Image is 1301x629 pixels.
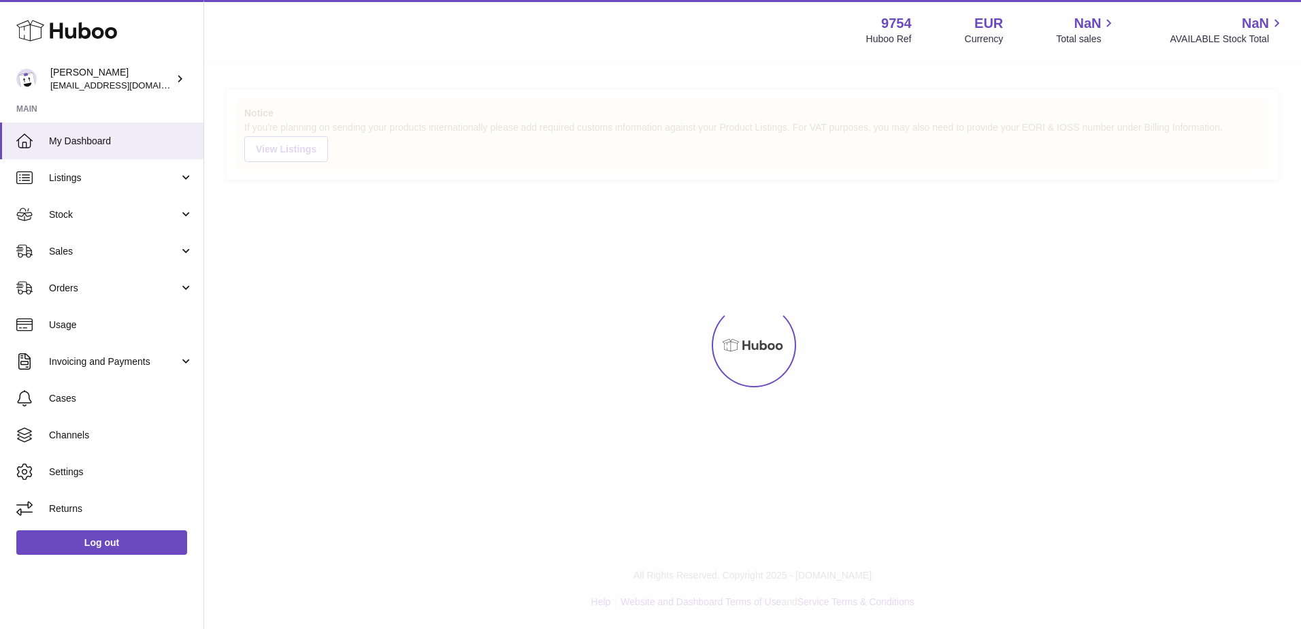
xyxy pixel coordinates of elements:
img: internalAdmin-9754@internal.huboo.com [16,69,37,89]
div: [PERSON_NAME] [50,66,173,92]
span: Returns [49,502,193,515]
a: NaN AVAILABLE Stock Total [1170,14,1285,46]
span: NaN [1074,14,1101,33]
span: Channels [49,429,193,442]
span: AVAILABLE Stock Total [1170,33,1285,46]
div: Huboo Ref [866,33,912,46]
strong: EUR [974,14,1003,33]
span: Sales [49,245,179,258]
span: Stock [49,208,179,221]
span: Cases [49,392,193,405]
strong: 9754 [881,14,912,33]
span: Usage [49,319,193,332]
span: Settings [49,466,193,479]
span: Listings [49,172,179,184]
span: My Dashboard [49,135,193,148]
span: Invoicing and Payments [49,355,179,368]
span: [EMAIL_ADDRESS][DOMAIN_NAME] [50,80,200,91]
span: Orders [49,282,179,295]
span: Total sales [1056,33,1117,46]
span: NaN [1242,14,1269,33]
a: Log out [16,530,187,555]
div: Currency [965,33,1004,46]
a: NaN Total sales [1056,14,1117,46]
